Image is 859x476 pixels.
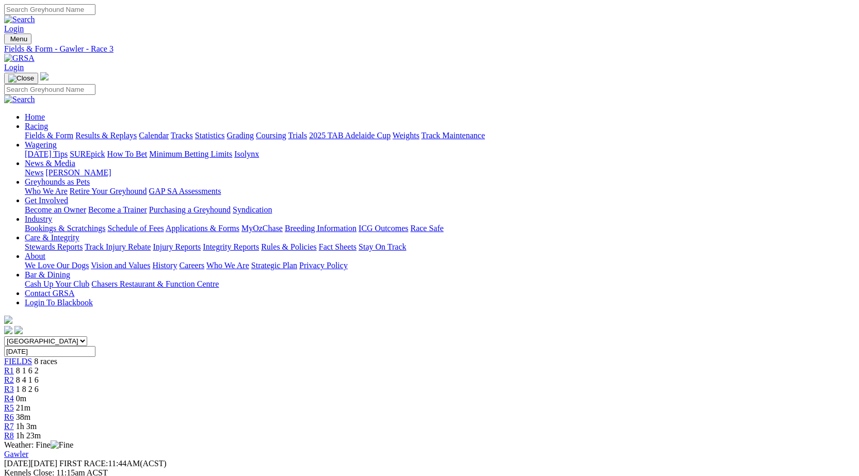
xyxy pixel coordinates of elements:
[149,150,232,158] a: Minimum Betting Limits
[251,261,297,270] a: Strategic Plan
[25,224,855,233] div: Industry
[8,74,34,83] img: Close
[25,150,68,158] a: [DATE] Tips
[171,131,193,140] a: Tracks
[241,224,283,233] a: MyOzChase
[149,205,231,214] a: Purchasing a Greyhound
[203,242,259,251] a: Integrity Reports
[4,440,73,449] span: Weather: Fine
[25,252,45,260] a: About
[25,289,74,298] a: Contact GRSA
[166,224,239,233] a: Applications & Forms
[4,366,14,375] a: R1
[25,150,855,159] div: Wagering
[59,459,167,468] span: 11:44AM(ACST)
[309,131,391,140] a: 2025 TAB Adelaide Cup
[25,298,93,307] a: Login To Blackbook
[16,403,30,412] span: 21m
[4,450,28,458] a: Gawler
[4,422,14,431] a: R7
[25,205,855,215] div: Get Involved
[85,242,151,251] a: Track Injury Rebate
[4,15,35,24] img: Search
[4,95,35,104] img: Search
[233,205,272,214] a: Syndication
[107,150,148,158] a: How To Bet
[16,422,37,431] span: 1h 3m
[91,261,150,270] a: Vision and Values
[359,242,406,251] a: Stay On Track
[25,196,68,205] a: Get Involved
[25,261,89,270] a: We Love Our Dogs
[227,131,254,140] a: Grading
[359,224,408,233] a: ICG Outcomes
[195,131,225,140] a: Statistics
[4,431,14,440] a: R8
[16,375,39,384] span: 8 4 1 6
[25,177,90,186] a: Greyhounds as Pets
[25,270,70,279] a: Bar & Dining
[422,131,485,140] a: Track Maintenance
[288,131,307,140] a: Trials
[4,357,32,366] a: FIELDS
[4,394,14,403] a: R4
[25,242,855,252] div: Care & Integrity
[4,4,95,15] input: Search
[25,131,73,140] a: Fields & Form
[4,403,14,412] a: R5
[4,316,12,324] img: logo-grsa-white.png
[25,168,855,177] div: News & Media
[25,131,855,140] div: Racing
[25,168,43,177] a: News
[40,72,48,80] img: logo-grsa-white.png
[107,224,164,233] a: Schedule of Fees
[153,242,201,251] a: Injury Reports
[4,459,31,468] span: [DATE]
[285,224,356,233] a: Breeding Information
[59,459,108,468] span: FIRST RACE:
[4,375,14,384] span: R2
[10,35,27,43] span: Menu
[139,131,169,140] a: Calendar
[25,242,83,251] a: Stewards Reports
[319,242,356,251] a: Fact Sheets
[25,261,855,270] div: About
[75,131,137,140] a: Results & Replays
[16,385,39,393] span: 1 8 2 6
[4,385,14,393] a: R3
[152,261,177,270] a: History
[25,187,68,195] a: Who We Are
[25,215,52,223] a: Industry
[410,224,443,233] a: Race Safe
[25,233,79,242] a: Care & Integrity
[25,187,855,196] div: Greyhounds as Pets
[4,44,855,54] a: Fields & Form - Gawler - Race 3
[25,159,75,168] a: News & Media
[70,187,147,195] a: Retire Your Greyhound
[25,280,89,288] a: Cash Up Your Club
[88,205,147,214] a: Become a Trainer
[261,242,317,251] a: Rules & Policies
[45,168,111,177] a: [PERSON_NAME]
[25,205,86,214] a: Become an Owner
[16,394,26,403] span: 0m
[4,54,35,63] img: GRSA
[393,131,419,140] a: Weights
[4,346,95,357] input: Select date
[206,261,249,270] a: Who We Are
[149,187,221,195] a: GAP SA Assessments
[25,140,57,149] a: Wagering
[91,280,219,288] a: Chasers Restaurant & Function Centre
[34,357,57,366] span: 8 races
[4,63,24,72] a: Login
[4,413,14,421] span: R6
[51,440,73,450] img: Fine
[25,224,105,233] a: Bookings & Scratchings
